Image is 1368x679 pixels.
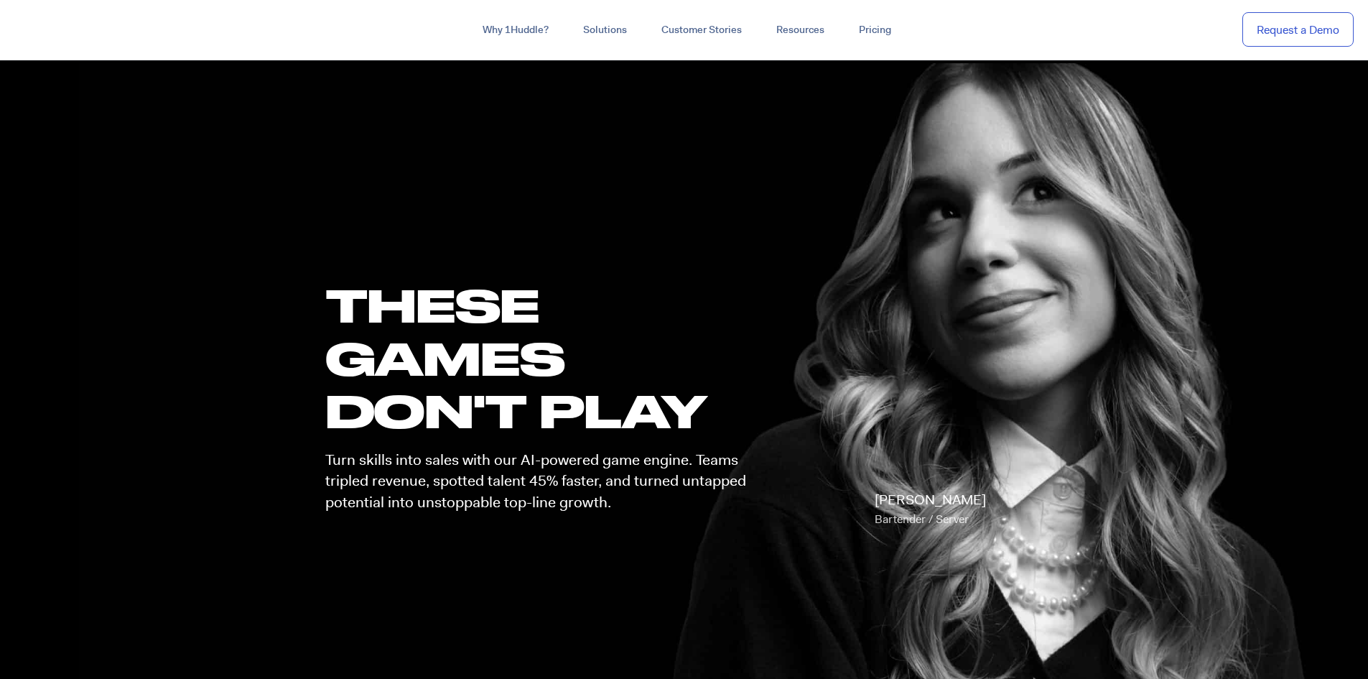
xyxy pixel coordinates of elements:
[566,17,644,43] a: Solutions
[325,279,759,437] h1: these GAMES DON'T PLAY
[1242,12,1354,47] a: Request a Demo
[14,16,117,43] img: ...
[875,490,986,530] p: [PERSON_NAME]
[644,17,759,43] a: Customer Stories
[842,17,908,43] a: Pricing
[875,512,969,527] span: Bartender / Server
[465,17,566,43] a: Why 1Huddle?
[325,450,759,513] p: Turn skills into sales with our AI-powered game engine. Teams tripled revenue, spotted talent 45%...
[759,17,842,43] a: Resources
